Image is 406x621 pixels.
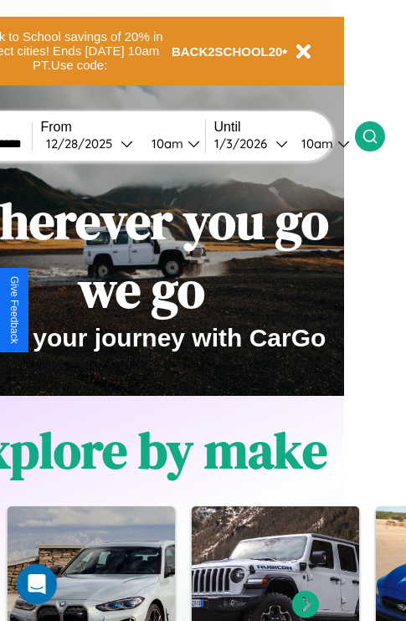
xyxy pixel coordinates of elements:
button: 10am [138,135,205,152]
b: BACK2SCHOOL20 [172,44,283,59]
div: 12 / 28 / 2025 [46,136,121,151]
div: 10am [293,136,337,151]
button: 10am [288,135,355,152]
label: Until [214,120,355,135]
div: Give Feedback [8,276,20,344]
button: 12/28/2025 [41,135,138,152]
div: 1 / 3 / 2026 [214,136,275,151]
div: Open Intercom Messenger [17,564,57,604]
div: 10am [143,136,188,151]
label: From [41,120,205,135]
